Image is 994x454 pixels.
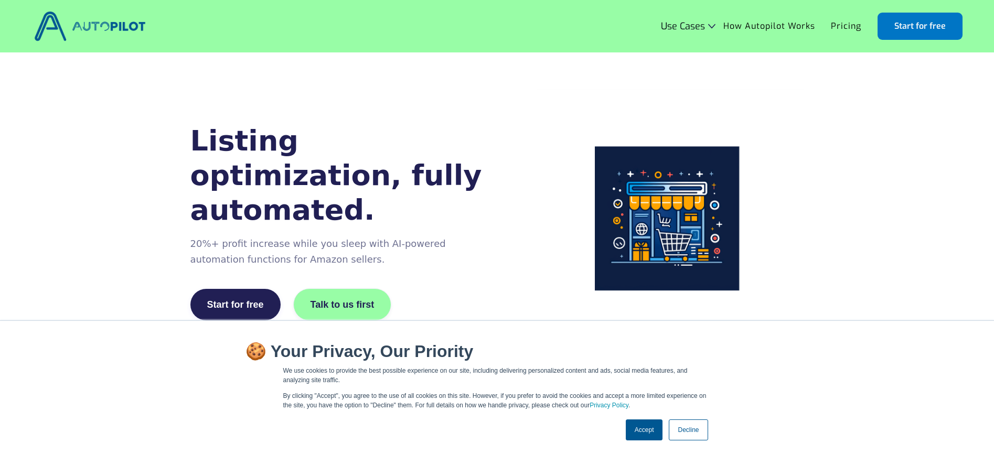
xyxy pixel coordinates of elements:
a: Privacy Policy [590,402,628,409]
a: How Autopilot Works [715,16,823,36]
p: 20%+ profit increase while you sleep with AI-powered automation functions for Amazon sellers. [190,236,490,267]
img: Icon Rounded Chevron Dark - BRIX Templates [708,24,715,28]
a: Talk to us first [293,288,392,321]
div: Talk to us first [311,299,375,310]
p: By clicking "Accept", you agree to the use of all cookies on this site. However, if you prefer to... [283,391,711,410]
p: We use cookies to provide the best possible experience on our site, including delivering personal... [283,366,711,385]
a: Accept [626,419,663,440]
div: Start for free [207,299,264,310]
h1: Listing optimization, fully automated. [190,124,490,228]
div: Use Cases [661,21,715,31]
a: Pricing [823,16,869,36]
a: Start for free [878,13,963,40]
a: Decline [669,419,708,440]
div: Use Cases [661,21,705,31]
a: Start for free [190,289,281,320]
h2: 🍪 Your Privacy, Our Priority [245,342,749,361]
